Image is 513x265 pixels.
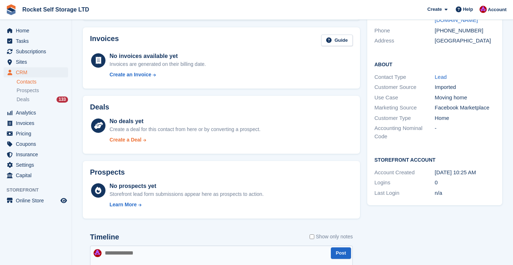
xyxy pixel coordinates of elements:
input: Show only notes [310,233,314,241]
a: menu [4,196,68,206]
span: Pricing [16,129,59,139]
div: Accounting Nominal Code [374,124,435,140]
h2: Invoices [90,35,119,46]
div: 133 [57,96,68,103]
div: Last Login [374,189,435,197]
span: CRM [16,67,59,77]
a: menu [4,139,68,149]
a: menu [4,118,68,128]
h2: Timeline [90,233,119,241]
a: menu [4,129,68,139]
span: Storefront [6,187,72,194]
span: Tasks [16,36,59,46]
span: Insurance [16,149,59,160]
div: Use Case [374,94,435,102]
div: [DATE] 10:25 AM [435,169,495,177]
span: Account [488,6,507,13]
div: Phone [374,27,435,35]
span: Invoices [16,118,59,128]
a: menu [4,67,68,77]
div: Imported [435,83,495,91]
div: Create a deal for this contact from here or by converting a prospect. [109,126,260,133]
div: Facebook Marketplace [435,104,495,112]
span: Online Store [16,196,59,206]
a: Guide [321,35,353,46]
div: Logins [374,179,435,187]
div: Contact Type [374,73,435,81]
div: Learn More [109,201,136,208]
h2: Storefront Account [374,156,495,163]
img: Lee Tresadern [94,249,102,257]
span: Create [427,6,442,13]
div: [PHONE_NUMBER] [435,27,495,35]
a: menu [4,46,68,57]
a: menu [4,170,68,180]
div: Customer Type [374,114,435,122]
img: stora-icon-8386f47178a22dfd0bd8f6a31ec36ba5ce8667c1dd55bd0f319d3a0aa187defe.svg [6,4,17,15]
a: menu [4,36,68,46]
div: No deals yet [109,117,260,126]
label: Show only notes [310,233,353,241]
h2: About [374,60,495,68]
img: Lee Tresadern [480,6,487,13]
div: No invoices available yet [109,52,206,60]
a: Rocket Self Storage LTD [19,4,92,15]
a: Create an Invoice [109,71,206,78]
div: No prospects yet [109,182,264,190]
a: Learn More [109,201,264,208]
a: menu [4,26,68,36]
a: Prospects [17,87,68,94]
span: Settings [16,160,59,170]
div: Storefront lead form submissions appear here as prospects to action. [109,190,264,198]
div: - [435,124,495,140]
a: Lead [435,74,447,80]
a: Preview store [59,196,68,205]
a: menu [4,149,68,160]
span: Subscriptions [16,46,59,57]
button: Post [331,247,351,259]
a: menu [4,160,68,170]
div: Create a Deal [109,136,141,144]
h2: Deals [90,103,109,111]
div: Invoices are generated on their billing date. [109,60,206,68]
span: Analytics [16,108,59,118]
div: 0 [435,179,495,187]
a: menu [4,108,68,118]
span: Coupons [16,139,59,149]
a: menu [4,57,68,67]
span: Prospects [17,87,39,94]
div: Marketing Source [374,104,435,112]
div: Customer Source [374,83,435,91]
span: Help [463,6,473,13]
div: [GEOGRAPHIC_DATA] [435,37,495,45]
a: Deals 133 [17,96,68,103]
div: Address [374,37,435,45]
span: Capital [16,170,59,180]
a: Contacts [17,78,68,85]
div: Home [435,114,495,122]
div: n/a [435,189,495,197]
span: Deals [17,96,30,103]
span: Sites [16,57,59,67]
div: Account Created [374,169,435,177]
div: Create an Invoice [109,71,151,78]
span: Home [16,26,59,36]
a: Create a Deal [109,136,260,144]
div: Moving home [435,94,495,102]
h2: Prospects [90,168,125,176]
